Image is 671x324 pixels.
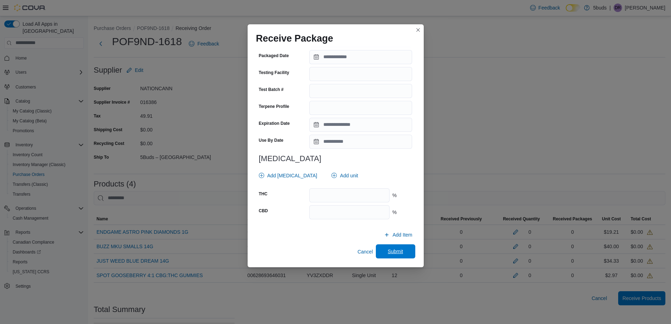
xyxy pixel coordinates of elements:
[259,121,290,126] label: Expiration Date
[388,248,403,255] span: Submit
[381,228,415,242] button: Add Item
[309,118,412,132] input: Press the down key to open a popover containing a calendar.
[259,53,289,59] label: Packaged Date
[329,169,361,183] button: Add unit
[392,192,412,199] div: %
[259,137,284,143] label: Use By Date
[256,33,333,44] h1: Receive Package
[259,208,268,214] label: CBD
[309,50,412,64] input: Press the down key to open a popover containing a calendar.
[259,191,268,197] label: THC
[355,245,376,259] button: Cancel
[340,172,358,179] span: Add unit
[376,244,415,258] button: Submit
[414,26,422,34] button: Closes this modal window
[256,169,320,183] button: Add [MEDICAL_DATA]
[392,209,412,216] div: %
[259,70,289,75] label: Testing Facility
[309,135,412,149] input: Press the down key to open a popover containing a calendar.
[259,104,289,109] label: Terpene Profile
[267,172,317,179] span: Add [MEDICAL_DATA]
[259,154,412,163] h3: [MEDICAL_DATA]
[259,87,284,92] label: Test Batch #
[358,248,373,255] span: Cancel
[392,231,412,238] span: Add Item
